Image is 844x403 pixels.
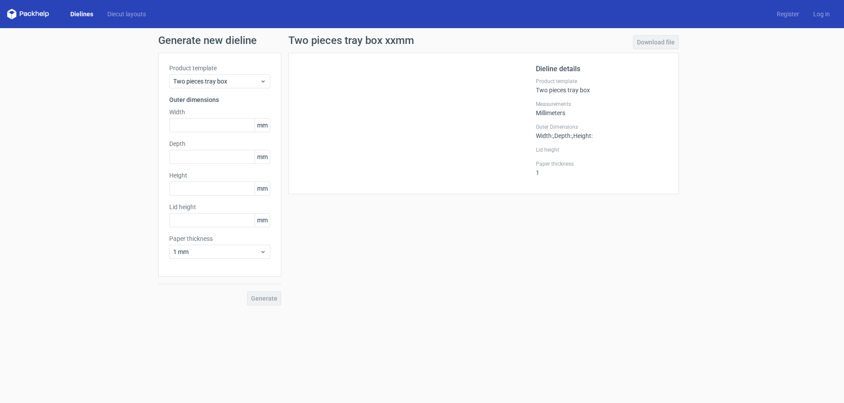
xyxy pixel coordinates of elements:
label: Product template [536,78,668,85]
a: Log in [806,10,837,18]
label: Paper thickness [169,234,270,243]
label: Width [169,108,270,116]
label: Lid height [169,203,270,211]
label: Paper thickness [536,160,668,167]
span: Two pieces tray box [173,77,260,86]
span: mm [255,214,270,227]
div: Two pieces tray box [536,78,668,94]
span: 1 mm [173,247,260,256]
span: mm [255,182,270,195]
label: Depth [169,139,270,148]
h2: Dieline details [536,64,668,74]
h1: Two pieces tray box xxmm [288,35,414,46]
span: , Height : [572,132,593,139]
label: Measurements [536,101,668,108]
span: mm [255,150,270,163]
div: Millimeters [536,101,668,116]
div: 1 [536,160,668,176]
h1: Generate new dieline [158,35,686,46]
a: Diecut layouts [100,10,153,18]
a: Dielines [63,10,100,18]
label: Lid height [536,146,668,153]
span: , Depth : [553,132,572,139]
span: Width : [536,132,553,139]
label: Outer Dimensions [536,123,668,131]
a: Register [770,10,806,18]
h3: Outer dimensions [169,95,270,104]
label: Height [169,171,270,180]
label: Product template [169,64,270,73]
span: mm [255,119,270,132]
